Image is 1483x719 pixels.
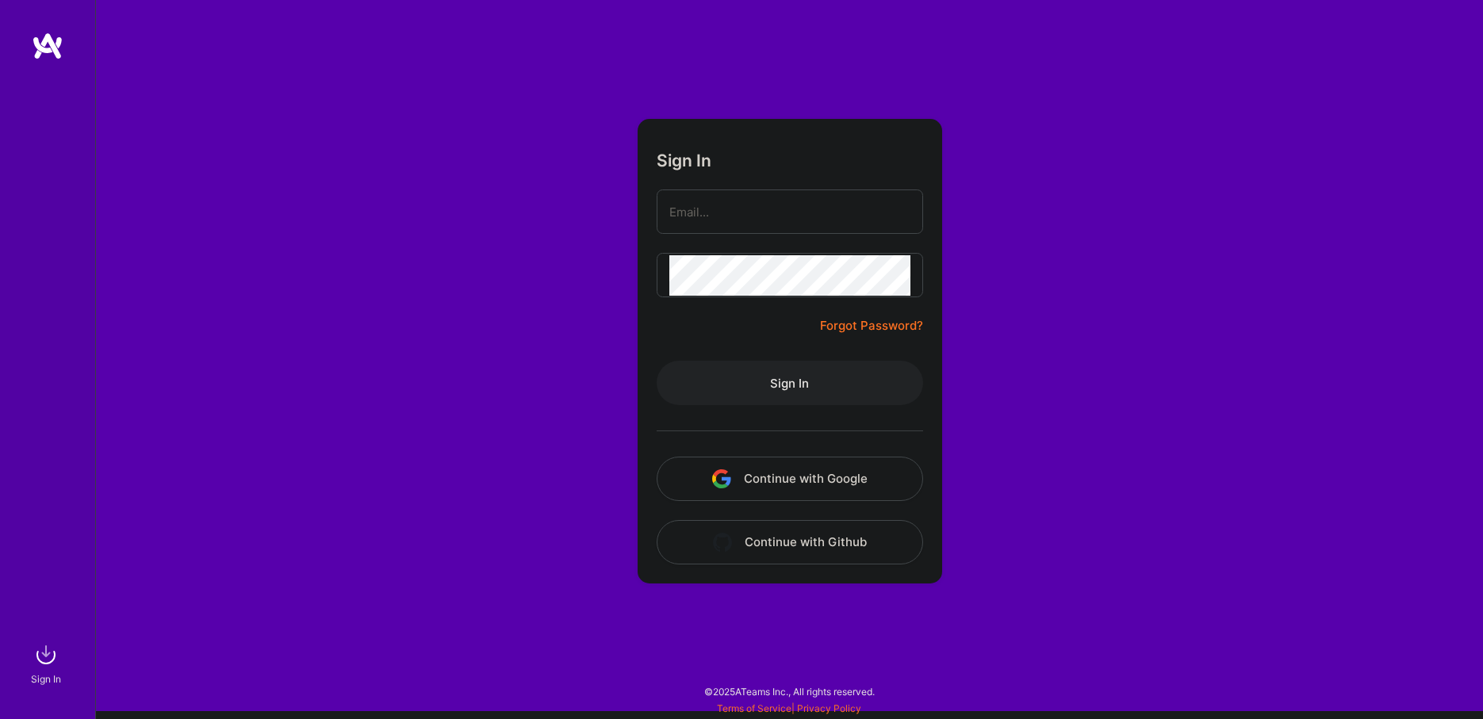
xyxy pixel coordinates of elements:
[820,316,923,335] a: Forgot Password?
[657,361,923,405] button: Sign In
[717,702,861,714] span: |
[95,671,1483,711] div: © 2025 ATeams Inc., All rights reserved.
[712,469,731,488] img: icon
[669,192,910,232] input: Email...
[33,639,62,687] a: sign inSign In
[31,671,61,687] div: Sign In
[657,457,923,501] button: Continue with Google
[32,32,63,60] img: logo
[657,520,923,564] button: Continue with Github
[713,533,732,552] img: icon
[30,639,62,671] img: sign in
[797,702,861,714] a: Privacy Policy
[657,151,711,170] h3: Sign In
[717,702,791,714] a: Terms of Service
